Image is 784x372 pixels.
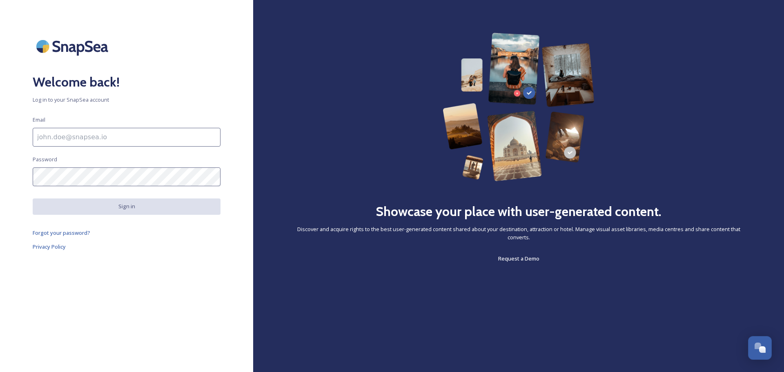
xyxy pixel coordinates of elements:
[33,72,220,92] h2: Welcome back!
[748,336,772,360] button: Open Chat
[33,128,220,147] input: john.doe@snapsea.io
[33,228,220,238] a: Forgot your password?
[33,116,45,124] span: Email
[443,33,595,181] img: 63b42ca75bacad526042e722_Group%20154-p-800.png
[33,198,220,214] button: Sign in
[498,255,539,262] span: Request a Demo
[33,243,66,250] span: Privacy Policy
[33,242,220,252] a: Privacy Policy
[498,254,539,263] a: Request a Demo
[376,202,661,221] h2: Showcase your place with user-generated content.
[286,225,751,241] span: Discover and acquire rights to the best user-generated content shared about your destination, att...
[33,229,90,236] span: Forgot your password?
[33,96,220,104] span: Log in to your SnapSea account
[33,156,57,163] span: Password
[33,33,114,60] img: SnapSea Logo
